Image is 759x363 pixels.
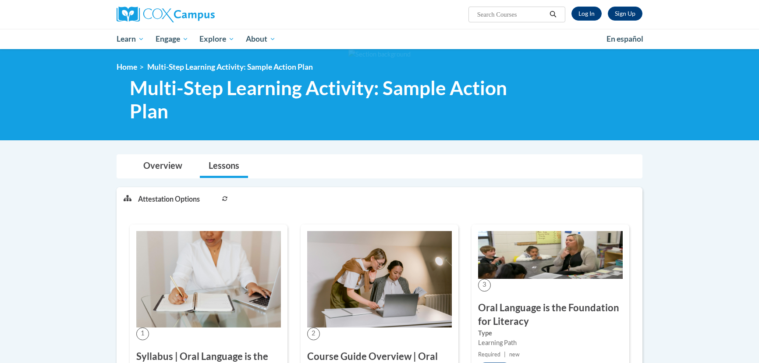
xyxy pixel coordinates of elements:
[478,338,623,348] div: Learning Path
[130,76,521,123] span: Multi-Step Learning Activity: Sample Action Plan
[476,9,546,20] input: Search Courses
[200,155,248,178] a: Lessons
[307,231,452,327] img: Course Image
[307,327,320,340] span: 2
[103,29,656,49] div: Main menu
[138,194,200,204] p: Attestation Options
[150,29,194,49] a: Engage
[478,351,500,358] span: Required
[478,231,623,279] img: Course Image
[136,327,149,340] span: 1
[136,231,281,327] img: Course Image
[117,62,137,71] a: Home
[117,7,283,22] a: Cox Campus
[348,50,411,59] img: Section background
[194,29,240,49] a: Explore
[606,34,643,43] span: En español
[135,155,191,178] a: Overview
[608,7,642,21] a: Register
[504,351,506,358] span: |
[117,7,215,22] img: Cox Campus
[601,30,649,48] a: En español
[478,279,491,292] span: 3
[117,34,144,44] span: Learn
[478,328,623,338] label: Type
[147,62,313,71] span: Multi-Step Learning Activity: Sample Action Plan
[199,34,234,44] span: Explore
[240,29,281,49] a: About
[509,351,520,358] span: new
[246,34,276,44] span: About
[546,9,560,20] button: Search
[478,301,623,328] h3: Oral Language is the Foundation for Literacy
[156,34,188,44] span: Engage
[571,7,602,21] a: Log In
[111,29,150,49] a: Learn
